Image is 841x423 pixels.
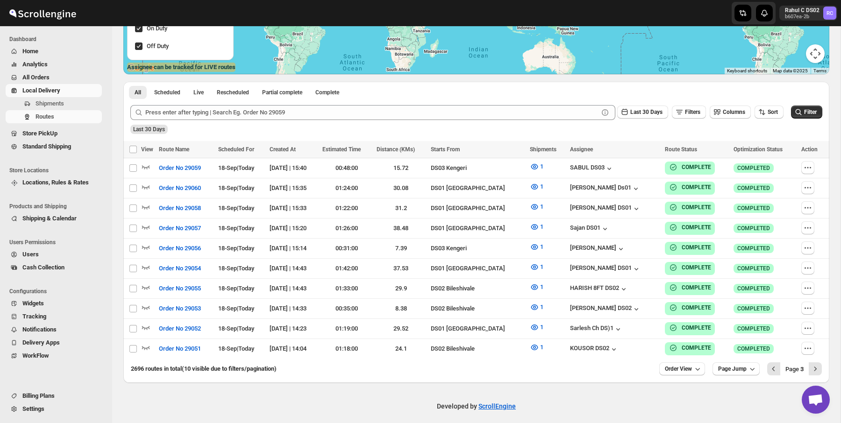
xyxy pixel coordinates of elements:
span: 1 [540,324,543,331]
div: DS01 [GEOGRAPHIC_DATA] [431,224,524,233]
a: Terms (opens in new tab) [813,68,827,73]
button: COMPLETE [669,343,711,352]
b: COMPLETE [682,184,711,190]
div: [DATE] | 15:20 [270,224,317,233]
button: Last 30 Days [617,106,668,119]
div: 01:33:00 [322,284,371,293]
div: Sarlesh Ch DS)1 [570,324,623,334]
span: Routes [36,113,54,120]
div: Sajan DS01 [570,224,610,233]
span: Home [22,48,38,55]
span: Order No 29056 [159,244,201,253]
img: Google [126,62,157,74]
span: Analytics [22,61,48,68]
b: COMPLETE [682,264,711,271]
button: COMPLETE [669,263,711,272]
span: Partial complete [262,89,302,96]
button: Sort [755,106,784,119]
div: 7.39 [377,244,425,253]
div: 00:31:00 [322,244,371,253]
div: [DATE] | 14:43 [270,284,317,293]
span: Notifications [22,326,57,333]
div: [DATE] | 15:14 [270,244,317,253]
div: [DATE] | 14:23 [270,324,317,333]
span: Estimated Time [322,146,361,153]
b: COMPLETE [682,164,711,170]
button: HARISH 8FT DS02 [570,284,628,294]
span: Products and Shipping [9,203,106,210]
div: 29.52 [377,324,425,333]
button: Notifications [6,323,102,336]
span: 1 [540,163,543,170]
div: 01:19:00 [322,324,371,333]
button: Order No 29058 [153,201,207,216]
button: Previous [767,362,780,375]
span: 18-Sep | Today [218,265,254,272]
span: Local Delivery [22,87,60,94]
span: Distance (KMs) [377,146,415,153]
button: Order No 29057 [153,221,207,236]
span: Page Jump [718,365,747,373]
button: 1 [524,300,549,315]
button: [PERSON_NAME] Ds01 [570,184,641,193]
button: Routes [6,110,102,123]
button: COMPLETE [669,162,711,172]
button: [PERSON_NAME] DS01 [570,204,641,213]
button: Locations, Rules & Rates [6,176,102,189]
span: Locations, Rules & Rates [22,179,89,186]
div: DS01 [GEOGRAPHIC_DATA] [431,183,524,193]
div: [DATE] | 15:33 [270,204,317,213]
span: Order No 29054 [159,264,201,273]
button: COMPLETE [669,243,711,252]
span: Delivery Apps [22,339,60,346]
span: Cash Collection [22,264,64,271]
button: 1 [524,240,549,254]
span: Order No 29057 [159,224,201,233]
span: Route Name [159,146,189,153]
span: Store PickUp [22,130,57,137]
button: User menu [779,6,837,21]
span: Order No 29051 [159,344,201,353]
div: 01:18:00 [322,344,371,353]
span: COMPLETED [737,285,770,292]
span: COMPLETED [737,225,770,232]
div: DS03 Kengeri [431,244,524,253]
span: Shipments [530,146,556,153]
span: Action [801,146,818,153]
span: Configurations [9,288,106,295]
button: 1 [524,280,549,295]
button: 1 [524,260,549,275]
span: Off Duty [147,42,169,49]
button: Tracking [6,310,102,323]
button: COMPLETE [669,223,711,232]
div: DS02 Bileshivale [431,304,524,313]
button: 1 [524,320,549,335]
b: COMPLETE [682,204,711,211]
span: Settings [22,405,44,412]
span: COMPLETED [737,184,770,192]
span: Last 30 Days [630,109,663,115]
span: 2696 routes in total (10 visible due to filters/pagination) [131,365,277,372]
div: DS02 Bileshivale [431,344,524,353]
button: Order No 29056 [153,241,207,256]
span: Assignee [570,146,593,153]
button: COMPLETE [669,303,711,312]
span: 1 [540,283,543,290]
span: On Duty [147,25,167,32]
span: 18-Sep | Today [218,325,254,332]
div: Open chat [802,386,830,414]
nav: Pagination [767,362,822,375]
span: Order View [665,365,692,373]
div: DS01 [GEOGRAPHIC_DATA] [431,324,524,333]
div: 01:42:00 [322,264,371,273]
div: SABUL DS03 [570,164,614,173]
span: Map data ©2025 [773,68,808,73]
button: Home [6,45,102,58]
button: Keyboard shortcuts [727,68,767,74]
span: 1 [540,344,543,351]
span: Tracking [22,313,46,320]
span: 18-Sep | Today [218,204,254,211]
span: 18-Sep | Today [218,285,254,292]
span: Standard Shipping [22,143,71,150]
